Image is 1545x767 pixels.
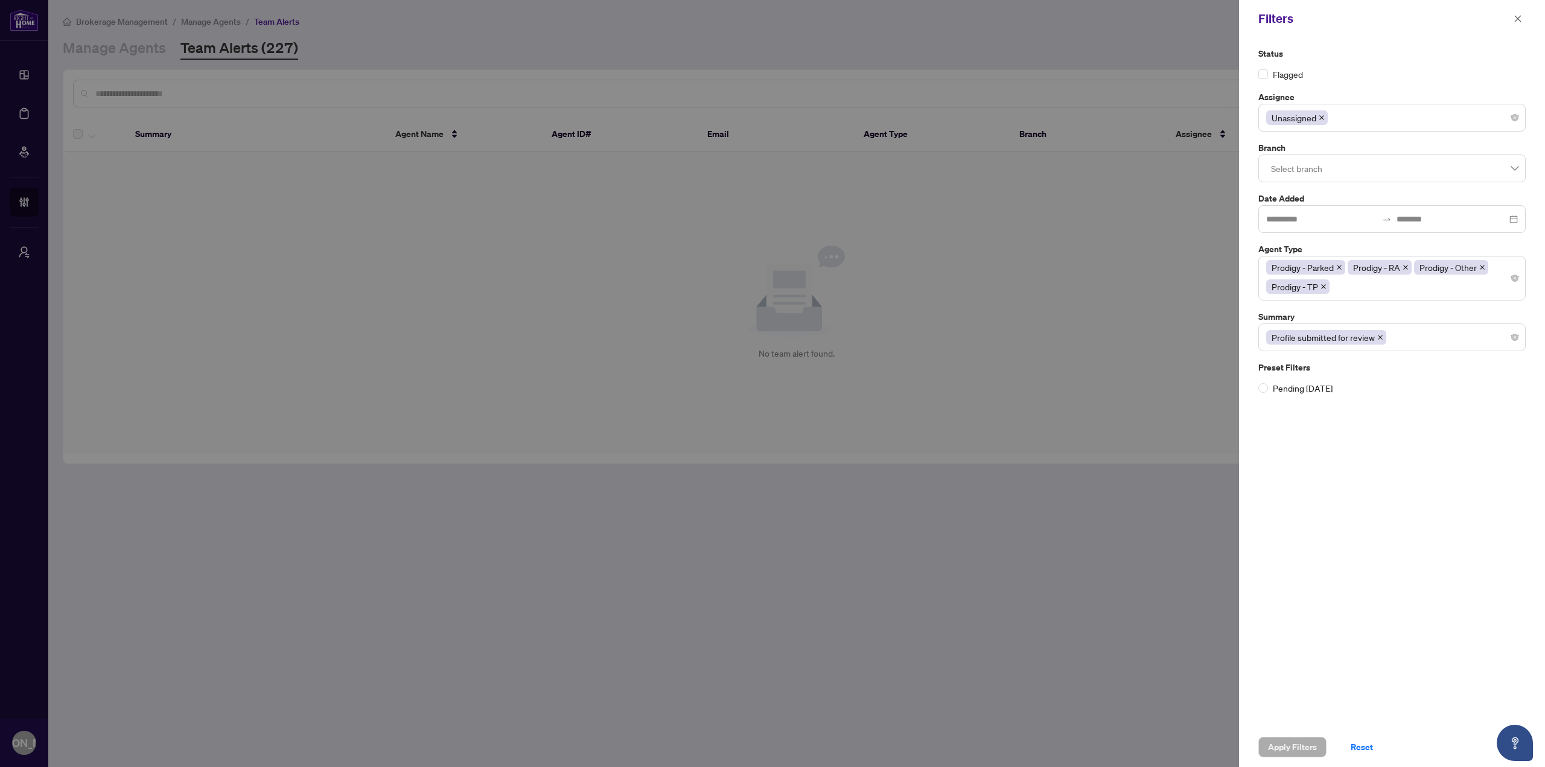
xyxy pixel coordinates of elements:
[1511,334,1518,341] span: close-circle
[1348,260,1412,275] span: Prodigy - RA
[1353,261,1400,274] span: Prodigy - RA
[1419,261,1477,274] span: Prodigy - Other
[1258,361,1526,374] label: Preset Filters
[1266,110,1328,125] span: Unassigned
[1511,275,1518,282] span: close-circle
[1272,331,1375,344] span: Profile submitted for review
[1341,737,1383,757] button: Reset
[1266,330,1386,345] span: Profile submitted for review
[1414,260,1488,275] span: Prodigy - Other
[1272,261,1334,274] span: Prodigy - Parked
[1268,381,1337,395] span: Pending [DATE]
[1351,737,1373,757] span: Reset
[1377,334,1383,340] span: close
[1514,14,1522,23] span: close
[1382,214,1392,224] span: to
[1258,243,1526,256] label: Agent Type
[1258,91,1526,104] label: Assignee
[1382,214,1392,224] span: swap-right
[1258,47,1526,60] label: Status
[1258,737,1327,757] button: Apply Filters
[1272,280,1318,293] span: Prodigy - TP
[1273,68,1303,81] span: Flagged
[1258,192,1526,205] label: Date Added
[1258,10,1510,28] div: Filters
[1403,264,1409,270] span: close
[1320,284,1327,290] span: close
[1266,279,1330,294] span: Prodigy - TP
[1258,310,1526,323] label: Summary
[1479,264,1485,270] span: close
[1511,114,1518,121] span: close-circle
[1319,115,1325,121] span: close
[1497,725,1533,761] button: Open asap
[1258,141,1526,154] label: Branch
[1266,260,1345,275] span: Prodigy - Parked
[1272,111,1316,124] span: Unassigned
[1336,264,1342,270] span: close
